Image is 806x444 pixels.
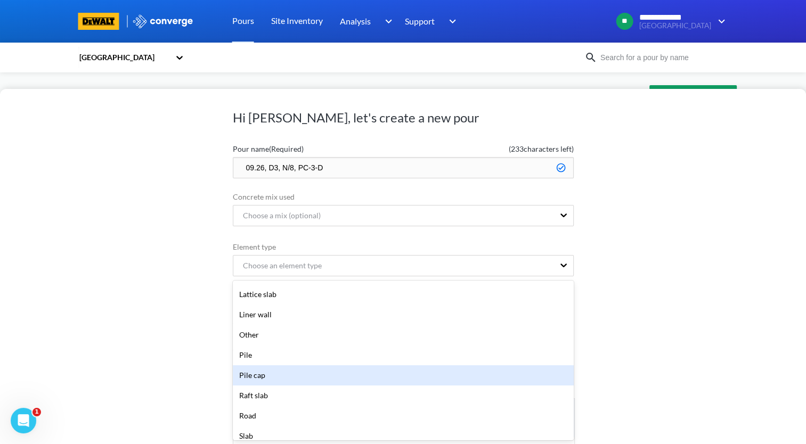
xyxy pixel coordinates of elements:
[234,260,322,272] div: Choose an element type
[78,52,170,63] div: [GEOGRAPHIC_DATA]
[234,210,321,221] div: Choose a mix (optional)
[233,191,574,203] label: Concrete mix used
[378,15,395,28] img: downArrow.svg
[132,14,194,28] img: logo_ewhite.svg
[233,325,574,345] div: Other
[233,241,574,253] label: Element type
[233,406,574,426] div: Road
[584,51,597,64] img: icon-search.svg
[78,13,132,30] a: branding logo
[233,143,403,155] label: Pour name (Required)
[233,157,574,178] input: Type the pour name here
[639,22,711,30] span: [GEOGRAPHIC_DATA]
[233,345,574,365] div: Pile
[233,385,574,406] div: Raft slab
[711,15,728,28] img: downArrow.svg
[403,143,574,155] span: ( 233 characters left)
[32,408,41,416] span: 1
[233,284,574,305] div: Lattice slab
[11,408,36,433] iframe: Intercom live chat
[597,52,726,63] input: Search for a pour by name
[78,13,119,30] img: branding logo
[405,14,435,28] span: Support
[233,305,574,325] div: Liner wall
[442,15,459,28] img: downArrow.svg
[233,109,574,126] h1: Hi [PERSON_NAME], let's create a new pour
[233,365,574,385] div: Pile cap
[340,14,371,28] span: Analysis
